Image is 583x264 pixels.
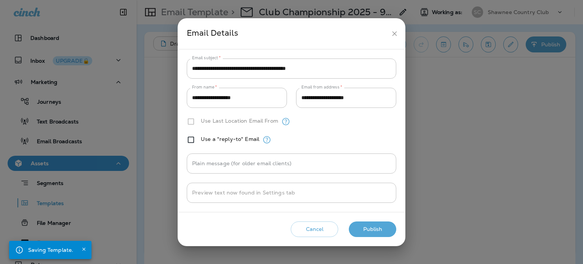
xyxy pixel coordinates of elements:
button: Publish [349,221,396,237]
label: Use a "reply-to" Email [201,136,259,142]
button: Cancel [291,221,338,237]
div: Saving Template. [28,243,73,257]
div: Email Details [187,27,388,41]
label: Email from address [301,84,342,90]
label: From name [192,84,217,90]
button: Close [79,245,88,254]
label: Email subject [192,55,221,61]
label: Use Last Location Email From [201,118,278,124]
button: close [388,27,402,41]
